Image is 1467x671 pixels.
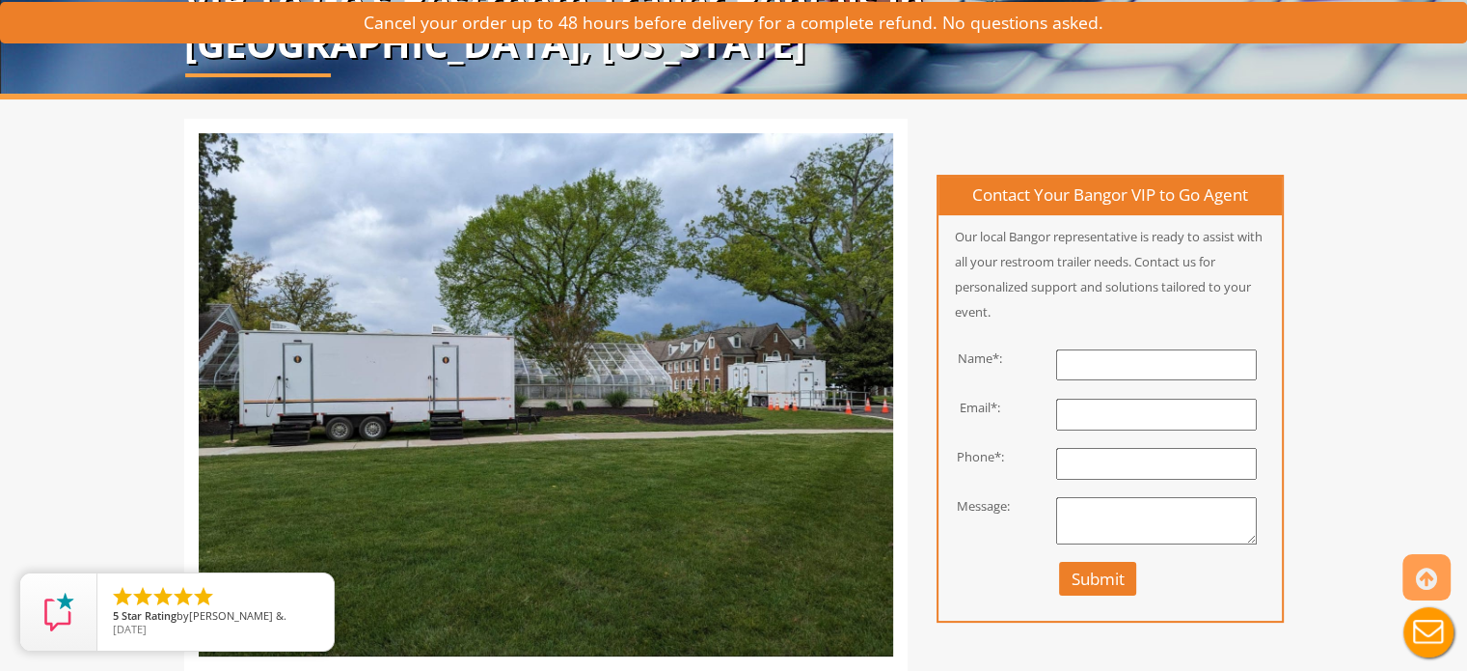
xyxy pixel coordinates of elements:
[111,585,134,608] li: 
[131,585,154,608] li: 
[189,608,286,623] span: [PERSON_NAME] &.
[113,610,318,624] span: by
[192,585,215,608] li: 
[122,608,177,623] span: Star Rating
[172,585,195,608] li: 
[938,224,1282,324] p: Our local Bangor representative is ready to assist with all your restroom trailer needs. Contact ...
[199,133,893,657] img: Restroom trailer at sporting event, Bangor, ME
[113,608,119,623] span: 5
[924,497,1018,516] div: Message:
[1059,562,1137,596] button: Submit
[151,585,175,608] li: 
[924,349,1018,368] div: Name*:
[40,593,78,631] img: Review Rating
[113,622,147,636] span: [DATE]
[1390,594,1467,671] button: Live Chat
[924,399,1018,417] div: Email*:
[938,177,1282,215] h4: Contact Your Bangor VIP to Go Agent
[924,448,1018,466] div: Phone*:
